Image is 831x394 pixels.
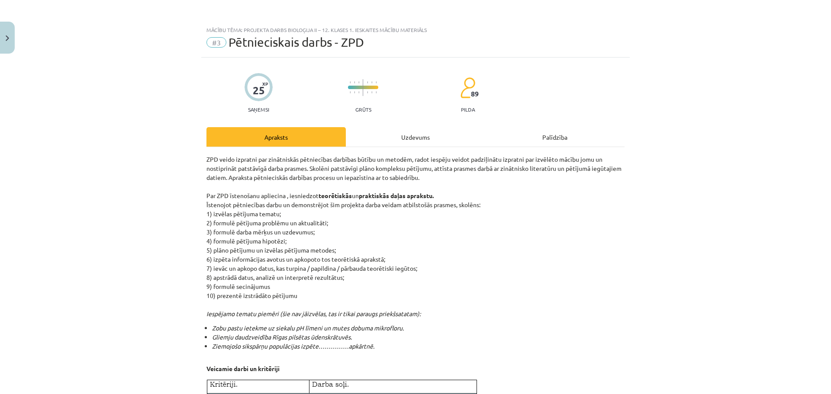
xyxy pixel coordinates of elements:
img: icon-short-line-57e1e144782c952c97e751825c79c345078a6d821885a25fce030b3d8c18986b.svg [358,91,359,93]
strong: Veicamie darbi un kritēriji [206,365,280,372]
p: Grūts [355,106,371,112]
img: icon-short-line-57e1e144782c952c97e751825c79c345078a6d821885a25fce030b3d8c18986b.svg [354,91,355,93]
img: icon-short-line-57e1e144782c952c97e751825c79c345078a6d821885a25fce030b3d8c18986b.svg [350,81,351,83]
em: Iespējamo tematu piemēri (šie nav jāizvēlas, tas ir tikai paraugs priekšsatatam): [206,310,421,317]
div: Uzdevums [346,127,485,147]
span: XP [262,81,268,86]
img: icon-short-line-57e1e144782c952c97e751825c79c345078a6d821885a25fce030b3d8c18986b.svg [350,91,351,93]
p: ZPD veido izpratni par zinātniskās pētniecības darbības būtību un metodēm, radot iespēju veidot p... [206,155,625,318]
strong: teorētiskās [319,192,352,199]
span: Pētnieciskais darbs - ZPD [229,35,364,49]
p: Saņemsi [245,106,273,112]
img: students-c634bb4e5e11cddfef0936a35e636f08e4e9abd3cc4e673bd6f9a4125e45ecb1.svg [460,77,475,99]
div: Palīdzība [485,127,625,147]
img: icon-short-line-57e1e144782c952c97e751825c79c345078a6d821885a25fce030b3d8c18986b.svg [367,81,368,83]
div: Mācību tēma: Projekta darbs bioloģija ii – 12. klases 1. ieskaites mācību materiāls [206,27,625,33]
span: 89 [471,90,479,98]
img: icon-short-line-57e1e144782c952c97e751825c79c345078a6d821885a25fce030b3d8c18986b.svg [367,91,368,93]
em: Zobu pastu ietekme uz siekalu pH līmeni un mutes dobuma mikrofloru. [212,324,404,332]
img: icon-short-line-57e1e144782c952c97e751825c79c345078a6d821885a25fce030b3d8c18986b.svg [371,91,372,93]
span: #3 [206,37,226,48]
img: icon-short-line-57e1e144782c952c97e751825c79c345078a6d821885a25fce030b3d8c18986b.svg [354,81,355,83]
img: icon-short-line-57e1e144782c952c97e751825c79c345078a6d821885a25fce030b3d8c18986b.svg [371,81,372,83]
img: icon-short-line-57e1e144782c952c97e751825c79c345078a6d821885a25fce030b3d8c18986b.svg [376,91,377,93]
img: icon-short-line-57e1e144782c952c97e751825c79c345078a6d821885a25fce030b3d8c18986b.svg [376,81,377,83]
img: icon-short-line-57e1e144782c952c97e751825c79c345078a6d821885a25fce030b3d8c18986b.svg [358,81,359,83]
div: Apraksts [206,127,346,147]
em: Gliemju daudzveidība Rīgas pilsētas ūdenskrātuvēs. [212,333,352,341]
img: icon-close-lesson-0947bae3869378f0d4975bcd49f059093ad1ed9edebbc8119c70593378902aed.svg [6,35,9,41]
img: icon-long-line-d9ea69661e0d244f92f715978eff75569469978d946b2353a9bb055b3ed8787d.svg [363,79,364,96]
p: pilda [461,106,475,112]
em: Ziemojošo sikspārņu populācijas izpēte……………apkārtnē. [212,342,374,350]
div: 25 [253,84,265,96]
strong: praktiskās daļas aprakstu. [359,192,434,199]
